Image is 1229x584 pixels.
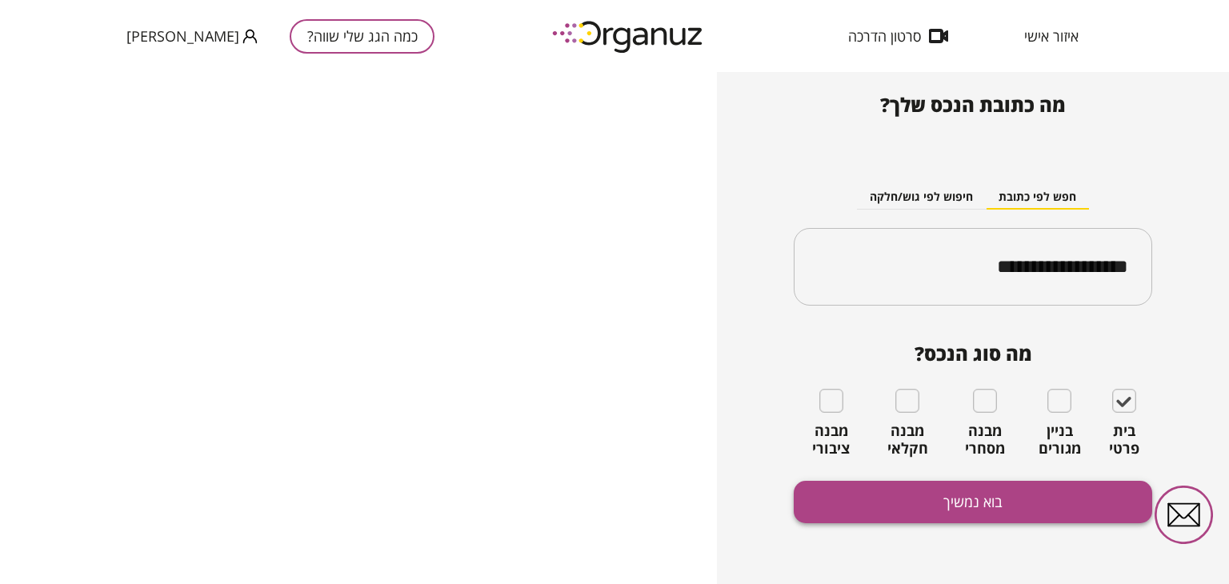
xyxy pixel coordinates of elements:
span: מה כתובת הנכס שלך? [880,91,1066,118]
button: [PERSON_NAME] [126,26,258,46]
span: בית פרטי [1095,422,1152,457]
button: חפש לפי כתובת [986,186,1089,210]
span: מבנה מסחרי [947,422,1023,457]
span: מבנה ציבורי [794,422,868,457]
span: סרטון הדרכה [848,28,921,44]
span: [PERSON_NAME] [126,28,239,44]
span: איזור אישי [1024,28,1079,44]
button: סרטון הדרכה [824,28,972,44]
span: מבנה חקלאי [868,422,946,457]
button: איזור אישי [1000,28,1103,44]
button: חיפוש לפי גוש/חלקה [857,186,986,210]
img: logo [541,14,717,58]
button: בוא נמשיך [794,481,1152,523]
span: מה סוג הנכס? [794,342,1152,365]
button: כמה הגג שלי שווה? [290,19,434,54]
span: בניין מגורים [1023,422,1095,457]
